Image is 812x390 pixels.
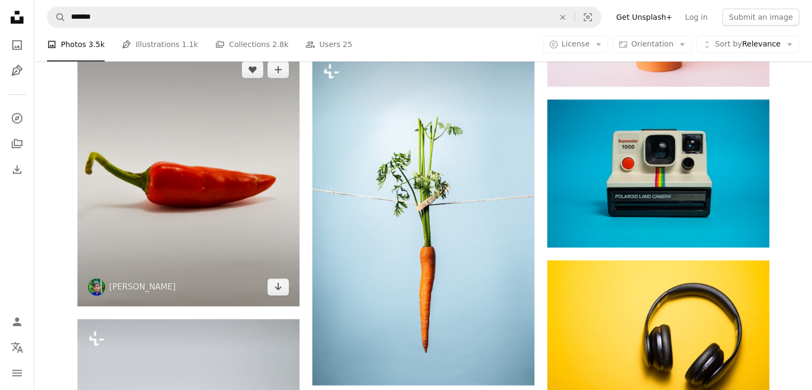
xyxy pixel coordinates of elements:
[109,282,176,292] a: [PERSON_NAME]
[6,337,28,358] button: Language
[547,329,769,339] a: flatlay photography of wireless headphones
[722,9,799,26] button: Submit an image
[715,40,742,49] span: Sort by
[122,28,198,62] a: Illustrations 1.1k
[612,36,692,53] button: Orientation
[6,60,28,81] a: Illustrations
[312,213,534,223] a: a carrot from a string
[575,7,601,27] button: Visual search
[312,52,534,385] img: a carrot from a string
[182,39,198,51] span: 1.1k
[242,61,263,78] button: Like
[696,36,799,53] button: Sort byRelevance
[6,34,28,56] a: Photos
[547,99,769,247] img: white and black polaroid instant camera
[77,50,299,306] img: red chili on white surface
[272,39,288,51] span: 2.8k
[267,61,289,78] button: Add to Collection
[631,40,673,49] span: Orientation
[562,40,590,49] span: License
[543,36,609,53] button: License
[610,9,679,26] a: Get Unsplash+
[77,173,299,183] a: red chili on white surface
[343,39,352,51] span: 25
[267,278,289,295] a: Download
[6,311,28,332] a: Log in / Sign up
[47,6,601,28] form: Find visuals sitewide
[715,40,781,50] span: Relevance
[547,168,769,178] a: white and black polaroid instant camera
[6,159,28,180] a: Download History
[551,7,574,27] button: Clear
[6,6,28,30] a: Home — Unsplash
[88,278,105,295] img: Go to Hari Krishnan's profile
[48,7,66,27] button: Search Unsplash
[6,362,28,384] button: Menu
[679,9,714,26] a: Log in
[6,133,28,154] a: Collections
[215,28,288,62] a: Collections 2.8k
[6,107,28,129] a: Explore
[305,28,352,62] a: Users 25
